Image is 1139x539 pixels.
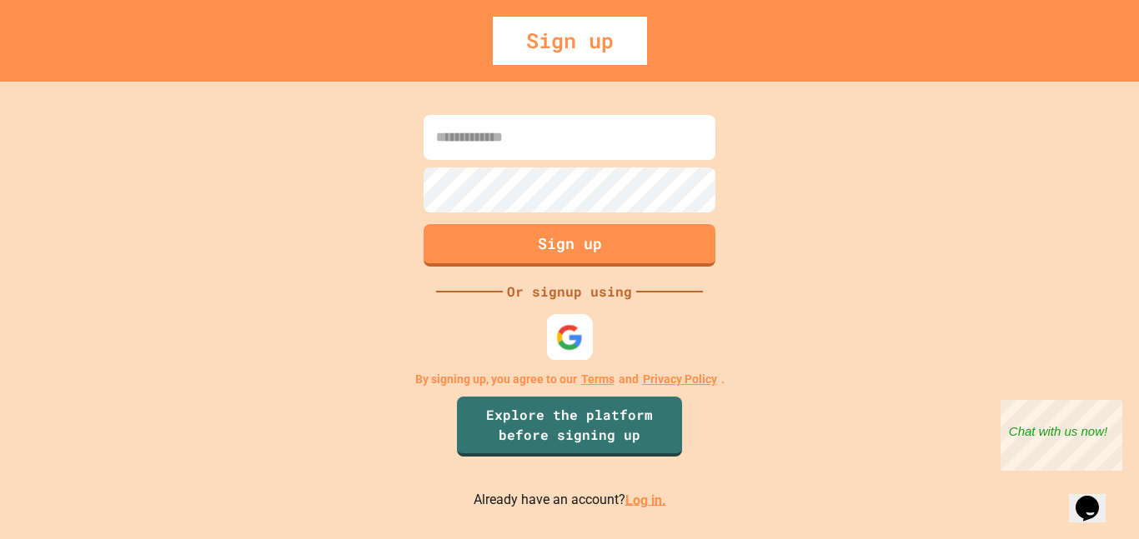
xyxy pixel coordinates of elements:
div: Or signup using [503,282,636,302]
a: Terms [581,371,615,388]
div: Sign up [493,17,647,65]
img: google-icon.svg [556,323,584,351]
iframe: chat widget [1001,400,1122,471]
a: Log in. [625,492,666,507]
button: Sign up [424,224,715,267]
a: Explore the platform before signing up [457,397,682,457]
p: Already have an account? [474,490,666,511]
iframe: chat widget [1069,472,1122,522]
a: Privacy Policy [643,371,717,388]
p: By signing up, you agree to our and . [415,371,725,388]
